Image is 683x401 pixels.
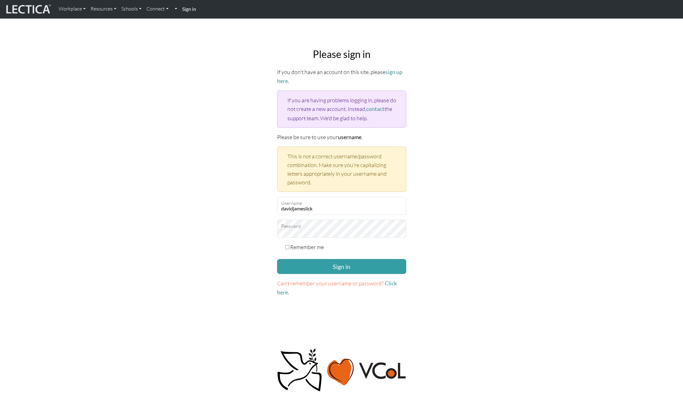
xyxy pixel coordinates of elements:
p: Please be sure to use your . [277,133,406,142]
a: Resources [88,2,119,15]
h2: Please sign in [277,48,406,60]
a: Sign in [180,2,199,16]
p: If you don't have an account on this site, please . [277,68,406,86]
span: Can't remember your username or password? [277,280,384,287]
a: Click here [277,280,397,296]
a: contact [366,106,384,112]
img: lecticalive [5,3,51,15]
label: Remember me [290,243,324,251]
p: . [277,279,406,297]
a: Workplace [56,2,88,15]
button: Sign in [277,259,406,274]
a: Schools [119,2,144,15]
div: If you are having problems logging in, please do not create a new account. Instead, the support t... [277,90,406,127]
div: This is not a correct username/password combination. Make sure you're capitalizing letters approp... [277,147,406,192]
strong: Sign in [182,6,196,12]
img: Peace, love, VCoL [275,348,408,393]
input: Username [277,197,406,215]
strong: username [338,134,362,140]
a: Connect [144,2,171,15]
